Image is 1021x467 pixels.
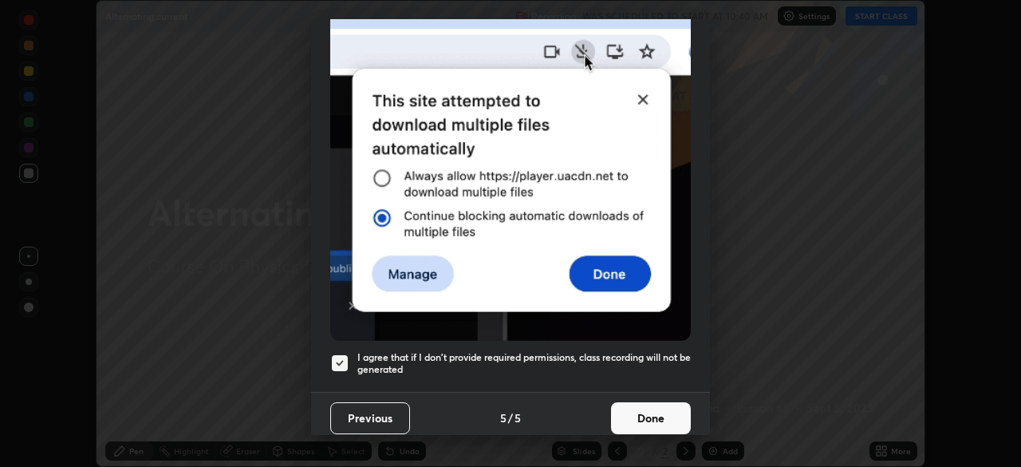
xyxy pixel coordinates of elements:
h4: 5 [500,410,507,426]
h4: 5 [514,410,521,426]
button: Previous [330,402,410,434]
h4: / [508,410,513,426]
h5: I agree that if I don't provide required permissions, class recording will not be generated [357,351,691,376]
button: Done [611,402,691,434]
